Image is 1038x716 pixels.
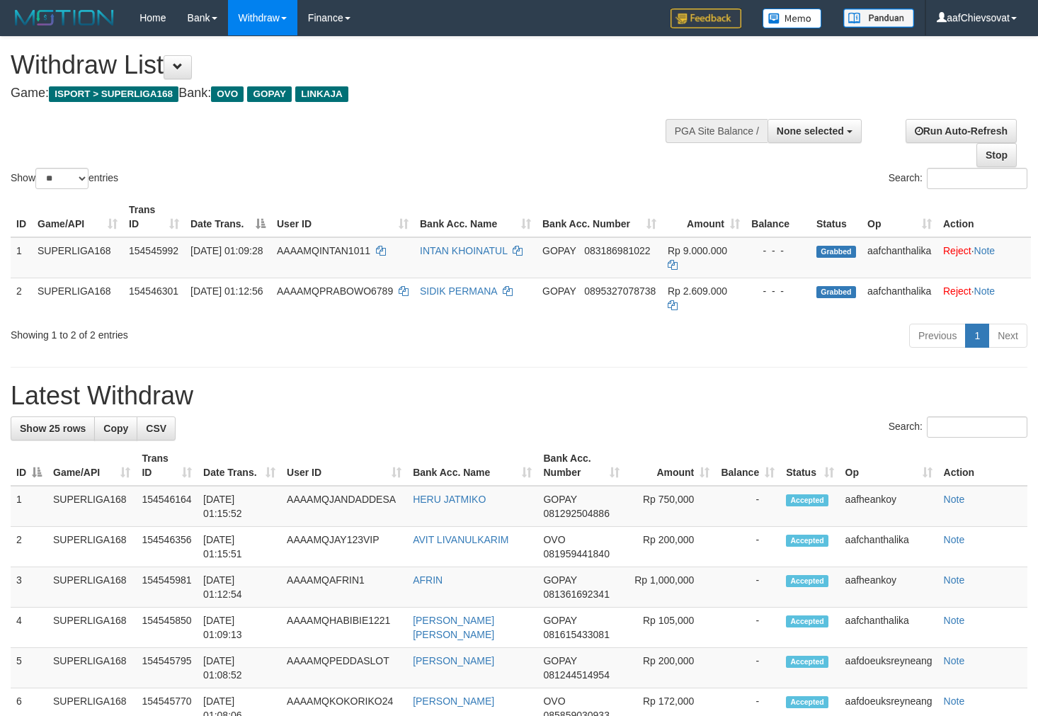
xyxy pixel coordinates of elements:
th: Date Trans.: activate to sort column descending [185,197,271,237]
td: 1 [11,237,32,278]
td: 154545795 [136,648,198,688]
a: [PERSON_NAME] [PERSON_NAME] [413,615,494,640]
a: Previous [909,324,966,348]
td: [DATE] 01:12:54 [198,567,281,608]
span: Show 25 rows [20,423,86,434]
th: Game/API: activate to sort column ascending [47,445,136,486]
td: [DATE] 01:15:51 [198,527,281,567]
a: Next [988,324,1027,348]
a: Note [944,655,965,666]
td: Rp 1,000,000 [625,567,715,608]
td: AAAAMQAFRIN1 [281,567,407,608]
td: SUPERLIGA168 [47,608,136,648]
span: Accepted [786,615,828,627]
td: 154546356 [136,527,198,567]
a: Note [944,615,965,626]
a: Show 25 rows [11,416,95,441]
td: 3 [11,567,47,608]
span: Rp 9.000.000 [668,245,727,256]
td: AAAAMQJAY123VIP [281,527,407,567]
span: Copy 081292504886 to clipboard [543,508,609,519]
span: OVO [543,534,565,545]
th: Bank Acc. Name: activate to sort column ascending [414,197,537,237]
a: Note [944,494,965,505]
span: GOPAY [543,494,576,505]
td: Rp 105,000 [625,608,715,648]
span: Copy 081959441840 to clipboard [543,548,609,559]
span: Copy 083186981022 to clipboard [584,245,650,256]
button: None selected [768,119,862,143]
span: GOPAY [543,615,576,626]
span: Grabbed [816,246,856,258]
h1: Withdraw List [11,51,678,79]
th: Game/API: activate to sort column ascending [32,197,123,237]
a: Reject [943,285,971,297]
a: SIDIK PERMANA [420,285,497,297]
td: aafdoeuksreyneang [840,648,938,688]
span: AAAAMQINTAN1011 [277,245,370,256]
th: Op: activate to sort column ascending [840,445,938,486]
a: Note [974,245,996,256]
img: Feedback.jpg [671,8,741,28]
a: Reject [943,245,971,256]
div: PGA Site Balance / [666,119,768,143]
td: 154545850 [136,608,198,648]
span: AAAAMQPRABOWO6789 [277,285,393,297]
span: Copy [103,423,128,434]
span: OVO [211,86,244,102]
span: 154546301 [129,285,178,297]
td: - [715,608,780,648]
span: CSV [146,423,166,434]
td: Rp 750,000 [625,486,715,527]
span: Copy 081361692341 to clipboard [543,589,609,600]
th: User ID: activate to sort column ascending [271,197,414,237]
td: 4 [11,608,47,648]
th: Balance [746,197,811,237]
td: Rp 200,000 [625,648,715,688]
td: SUPERLIGA168 [32,237,123,278]
td: aafheankoy [840,567,938,608]
th: Amount: activate to sort column ascending [625,445,715,486]
span: [DATE] 01:09:28 [190,245,263,256]
input: Search: [927,168,1027,189]
div: - - - [751,284,805,298]
div: - - - [751,244,805,258]
td: SUPERLIGA168 [47,486,136,527]
th: Action [937,197,1031,237]
a: AVIT LIVANULKARIM [413,534,508,545]
td: 154545981 [136,567,198,608]
td: - [715,567,780,608]
td: [DATE] 01:09:13 [198,608,281,648]
td: aafchanthalika [840,527,938,567]
th: Trans ID: activate to sort column ascending [136,445,198,486]
label: Search: [889,168,1027,189]
span: Copy 081615433081 to clipboard [543,629,609,640]
td: 154546164 [136,486,198,527]
th: Action [938,445,1027,486]
th: Balance: activate to sort column ascending [715,445,780,486]
a: Note [974,285,996,297]
span: Accepted [786,575,828,587]
span: Accepted [786,696,828,708]
td: · [937,237,1031,278]
td: [DATE] 01:15:52 [198,486,281,527]
td: - [715,648,780,688]
span: Copy 0895327078738 to clipboard [584,285,656,297]
span: Accepted [786,535,828,547]
th: ID [11,197,32,237]
a: Stop [976,143,1017,167]
a: [PERSON_NAME] [413,655,494,666]
a: Note [944,695,965,707]
td: aafchanthalika [862,237,937,278]
td: 2 [11,527,47,567]
span: Accepted [786,494,828,506]
td: 1 [11,486,47,527]
td: SUPERLIGA168 [47,567,136,608]
a: Copy [94,416,137,441]
td: SUPERLIGA168 [47,648,136,688]
td: aafchanthalika [862,278,937,318]
a: HERU JATMIKO [413,494,486,505]
span: GOPAY [542,245,576,256]
td: - [715,486,780,527]
a: [PERSON_NAME] [413,695,494,707]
